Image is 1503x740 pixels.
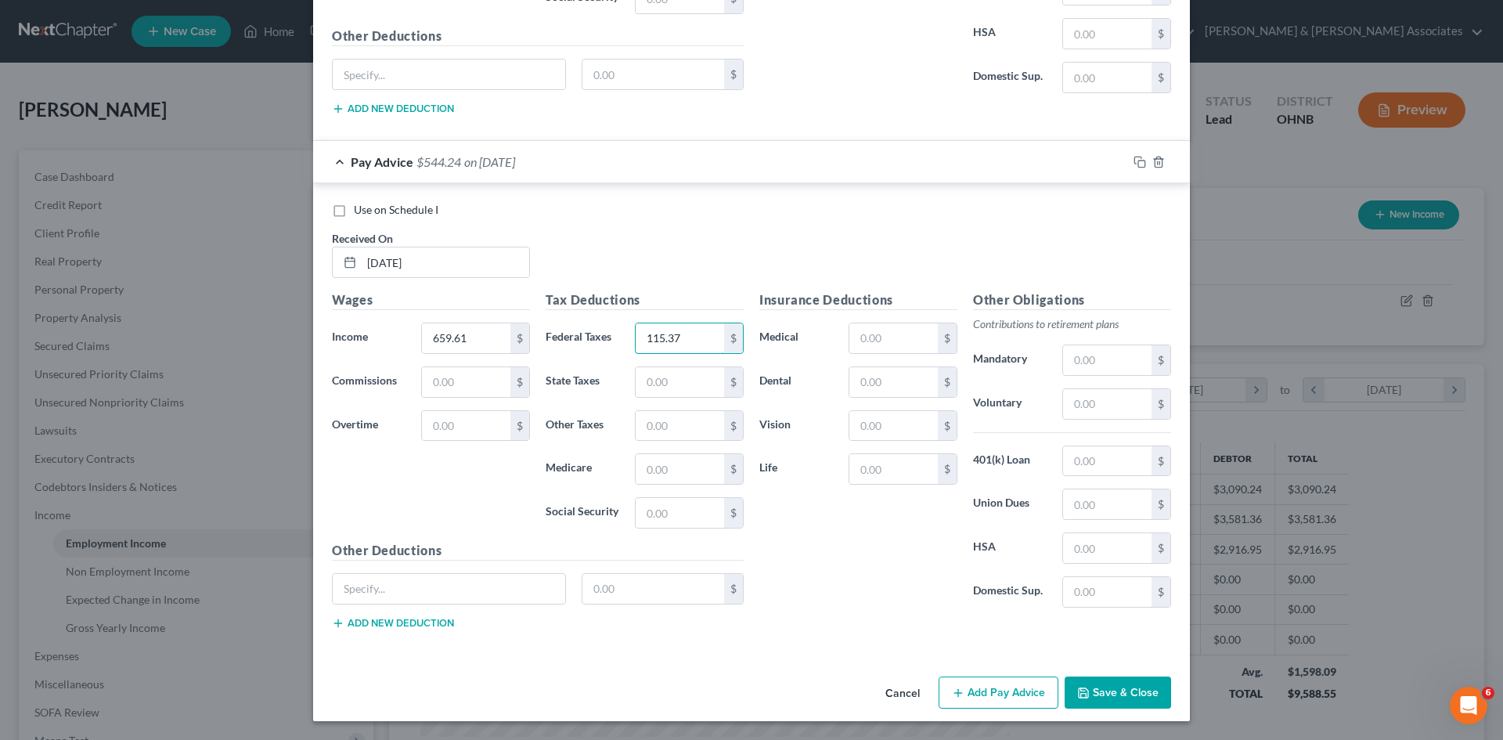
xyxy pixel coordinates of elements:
input: Specify... [333,60,565,89]
label: Commissions [324,366,413,398]
div: $ [510,411,529,441]
input: 0.00 [1063,63,1152,92]
p: Contributions to retirement plans [973,316,1171,332]
iframe: Intercom live chat [1450,687,1487,724]
div: $ [1152,345,1170,375]
input: 0.00 [1063,19,1152,49]
input: 0.00 [636,454,724,484]
span: Income [332,330,368,343]
div: $ [724,498,743,528]
label: State Taxes [538,366,627,398]
label: Voluntary [965,388,1054,420]
label: Social Security [538,497,627,529]
div: $ [510,367,529,397]
label: Life [751,453,841,485]
button: Cancel [873,678,932,709]
span: Received On [332,232,393,245]
label: Vision [751,410,841,442]
label: Federal Taxes [538,323,627,354]
label: Medicare [538,453,627,485]
input: 0.00 [422,367,510,397]
h5: Other Deductions [332,541,744,561]
div: $ [1152,489,1170,519]
button: Add new deduction [332,617,454,630]
input: 0.00 [582,574,725,604]
input: 0.00 [1063,345,1152,375]
h5: Other Obligations [973,291,1171,310]
label: Dental [751,366,841,398]
label: Mandatory [965,345,1054,376]
label: HSA [965,532,1054,564]
input: 0.00 [422,411,510,441]
button: Add new deduction [332,103,454,115]
label: Union Dues [965,489,1054,520]
input: 0.00 [1063,577,1152,607]
input: 0.00 [1063,489,1152,519]
label: Overtime [324,410,413,442]
div: $ [724,411,743,441]
label: Domestic Sup. [965,62,1054,93]
input: 0.00 [582,60,725,89]
div: $ [938,323,957,353]
div: $ [1152,63,1170,92]
h5: Other Deductions [332,27,744,46]
span: $544.24 [416,154,461,169]
label: HSA [965,18,1054,49]
div: $ [724,367,743,397]
h5: Insurance Deductions [759,291,957,310]
input: 0.00 [422,323,510,353]
input: 0.00 [849,411,938,441]
span: Pay Advice [351,154,413,169]
input: 0.00 [849,367,938,397]
div: $ [1152,577,1170,607]
label: 401(k) Loan [965,446,1054,477]
div: $ [1152,19,1170,49]
div: $ [938,454,957,484]
button: Save & Close [1065,677,1171,709]
input: Specify... [333,574,565,604]
h5: Wages [332,291,530,310]
div: $ [724,60,743,89]
input: 0.00 [1063,446,1152,476]
div: $ [724,323,743,353]
div: $ [1152,446,1170,476]
input: 0.00 [636,411,724,441]
input: 0.00 [1063,533,1152,563]
label: Medical [751,323,841,354]
label: Domestic Sup. [965,576,1054,608]
div: $ [1152,389,1170,419]
button: Add Pay Advice [939,677,1058,709]
span: on [DATE] [464,154,515,169]
input: 0.00 [849,454,938,484]
div: $ [938,411,957,441]
input: 0.00 [636,498,724,528]
input: MM/DD/YYYY [362,247,529,277]
span: Use on Schedule I [354,203,438,216]
input: 0.00 [1063,389,1152,419]
input: 0.00 [849,323,938,353]
div: $ [724,454,743,484]
span: 6 [1482,687,1494,699]
label: Other Taxes [538,410,627,442]
div: $ [724,574,743,604]
div: $ [510,323,529,353]
input: 0.00 [636,323,724,353]
h5: Tax Deductions [546,291,744,310]
div: $ [938,367,957,397]
div: $ [1152,533,1170,563]
input: 0.00 [636,367,724,397]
